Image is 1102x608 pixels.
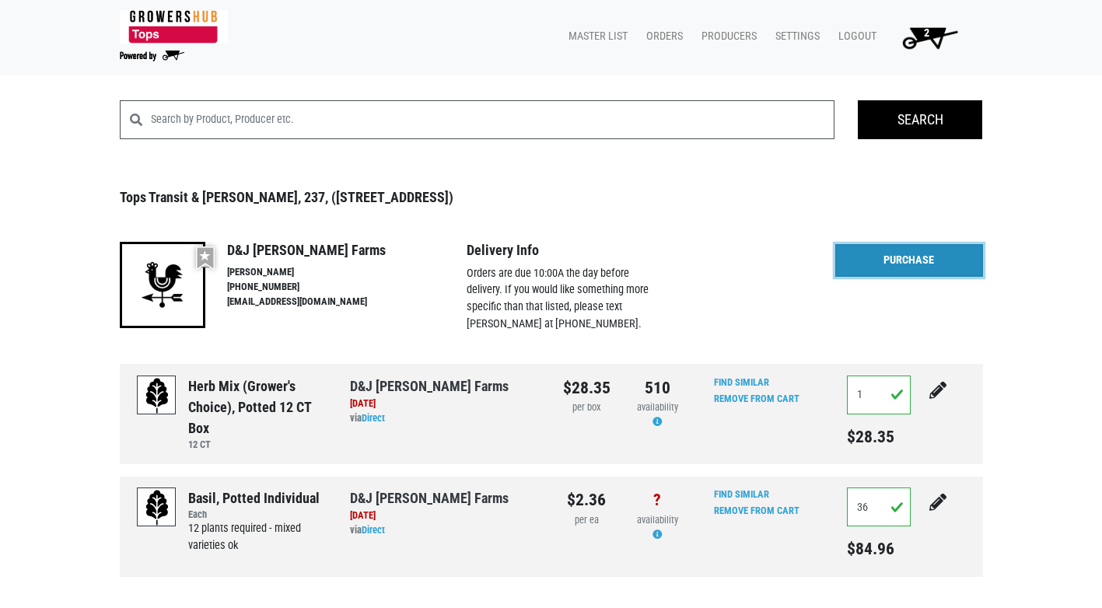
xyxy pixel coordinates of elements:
[227,295,467,309] li: [EMAIL_ADDRESS][DOMAIN_NAME]
[120,10,228,44] img: 279edf242af8f9d49a69d9d2afa010fb.png
[826,22,883,51] a: Logout
[705,502,809,520] input: Remove From Cart
[188,508,327,520] h6: Each
[188,376,327,439] div: Herb Mix (Grower's choice), Potted 12 CT Box
[637,401,678,413] span: availability
[350,523,540,538] div: via
[188,487,327,508] div: Basil, Potted Individual
[350,397,540,411] div: [DATE]
[714,488,769,500] a: Find Similar
[858,100,982,139] input: Search
[847,539,911,559] h5: $84.96
[835,244,983,277] a: Purchase
[637,514,678,526] span: availability
[350,411,540,426] div: via
[227,242,467,259] h4: D&J [PERSON_NAME] Farms
[895,22,964,53] img: Cart
[705,390,809,408] input: Remove From Cart
[924,26,929,40] span: 2
[847,487,911,526] input: Qty
[563,400,610,415] div: per box
[847,427,911,447] h5: $28.35
[689,22,763,51] a: Producers
[362,524,385,536] a: Direct
[138,488,177,527] img: placeholder-variety-43d6402dacf2d531de610a020419775a.svg
[883,22,971,53] a: 2
[556,22,634,51] a: Master List
[350,508,540,523] div: [DATE]
[362,412,385,424] a: Direct
[467,265,651,332] p: Orders are due 10:00A the day before delivery. If you would like something more specific than tha...
[151,100,835,139] input: Search by Product, Producer etc.
[763,22,826,51] a: Settings
[120,189,983,206] h3: Tops Transit & [PERSON_NAME], 237, ([STREET_ADDRESS])
[227,265,467,280] li: [PERSON_NAME]
[634,487,681,512] div: ?
[350,378,509,394] a: D&J [PERSON_NAME] Farms
[227,280,467,295] li: [PHONE_NUMBER]
[563,487,610,512] div: $2.36
[634,22,689,51] a: Orders
[188,439,327,450] h6: 12 CT
[188,522,301,552] span: 12 plants required - mixed varieties ok
[714,376,769,388] a: Find Similar
[634,376,681,400] div: 510
[138,376,177,415] img: placeholder-variety-43d6402dacf2d531de610a020419775a.svg
[563,513,610,528] div: per ea
[467,242,651,259] h4: Delivery Info
[847,376,911,414] input: Qty
[120,242,205,327] img: 22-9b480c55cff4f9832ac5d9578bf63b94.png
[350,490,509,506] a: D&J [PERSON_NAME] Farms
[563,376,610,400] div: $28.35
[120,51,184,61] img: Powered by Big Wheelbarrow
